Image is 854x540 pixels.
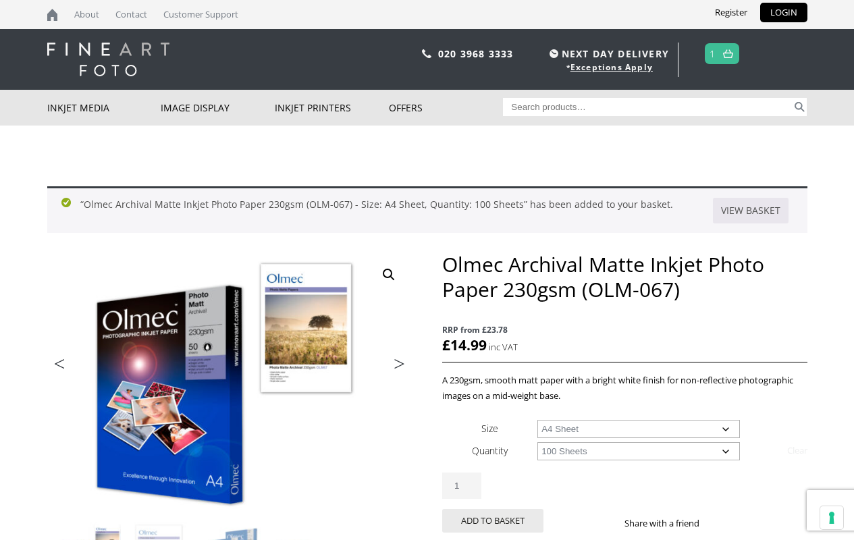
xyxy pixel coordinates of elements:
[820,506,843,529] button: Your consent preferences for tracking technologies
[472,444,508,457] label: Quantity
[732,518,743,529] img: twitter sharing button
[481,422,498,435] label: Size
[47,186,807,233] div: “Olmec Archival Matte Inkjet Photo Paper 230gsm (OLM-067) - Size: A4 Sheet, Quantity: 100 Sheets”...
[705,3,757,22] a: Register
[713,198,789,223] a: View basket
[47,252,412,521] img: Olmec-Photo-Matte-Archival-230gsm_OLM-67_Sheet-Format-Inkjet-Photo-Paper
[792,98,807,116] button: Search
[438,47,514,60] a: 020 3968 3333
[442,373,807,404] p: A 230gsm, smooth matt paper with a bright white finish for non-reflective photographic images on ...
[47,43,169,76] img: logo-white.svg
[723,49,733,58] img: basket.svg
[47,90,161,126] a: Inkjet Media
[710,44,716,63] a: 1
[389,90,503,126] a: Offers
[503,98,792,116] input: Search products…
[442,509,543,533] button: Add to basket
[787,439,807,461] a: Clear options
[716,518,726,529] img: facebook sharing button
[546,46,669,61] span: NEXT DAY DELIVERY
[624,516,716,531] p: Share with a friend
[161,90,275,126] a: Image Display
[422,49,431,58] img: phone.svg
[442,322,807,337] span: RRP from £23.78
[748,518,759,529] img: email sharing button
[442,473,481,499] input: Product quantity
[442,335,450,354] span: £
[570,61,653,73] a: Exceptions Apply
[442,335,487,354] bdi: 14.99
[275,90,389,126] a: Inkjet Printers
[550,49,558,58] img: time.svg
[760,3,807,22] a: LOGIN
[377,263,401,287] a: View full-screen image gallery
[442,252,807,302] h1: Olmec Archival Matte Inkjet Photo Paper 230gsm (OLM-067)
